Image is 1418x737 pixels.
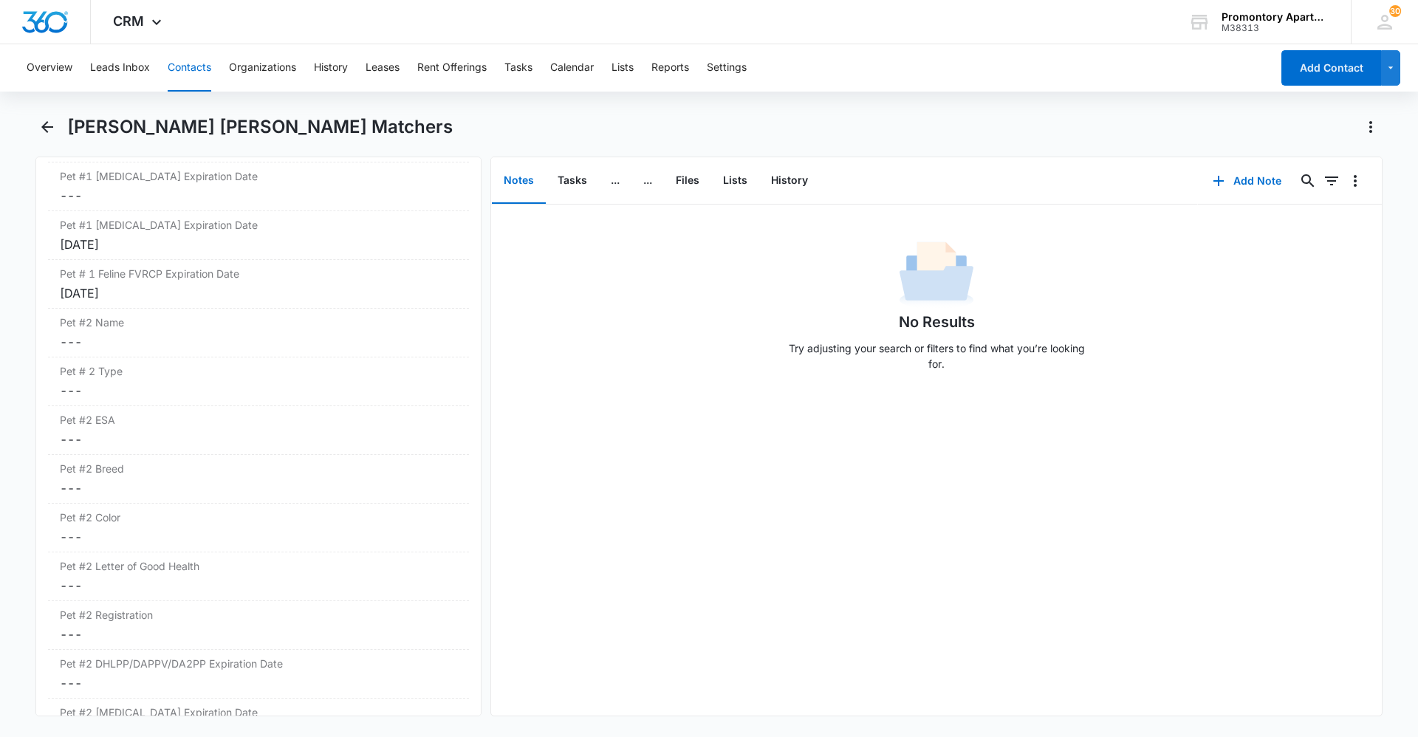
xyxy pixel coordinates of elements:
button: Add Note [1198,163,1296,199]
button: ... [631,158,664,204]
button: Tasks [504,44,532,92]
label: Pet # 2 Type [60,363,457,379]
label: Pet #2 DHLPP/DAPPV/DA2PP Expiration Date [60,656,457,671]
dd: --- [60,625,457,643]
label: Pet #2 Color [60,510,457,525]
label: Pet #2 Registration [60,607,457,623]
button: Settings [707,44,747,92]
dd: --- [60,382,457,400]
label: Pet #2 Name [60,315,457,330]
h1: [PERSON_NAME] [PERSON_NAME] Matchers [67,116,453,138]
button: Reports [651,44,689,92]
button: Calendar [550,44,594,92]
button: Tasks [546,158,599,204]
button: Overview [27,44,72,92]
dd: --- [60,674,457,692]
h1: No Results [899,311,975,333]
label: Pet # 1 Feline FVRCP Expiration Date [60,266,457,281]
button: Leases [366,44,400,92]
div: notifications count [1389,5,1401,17]
dd: --- [60,528,457,546]
button: Lists [711,158,759,204]
dd: --- [60,431,457,448]
dd: --- [60,479,457,497]
button: Filters [1320,169,1343,193]
div: [DATE] [60,236,457,253]
dd: --- [60,187,457,205]
dd: --- [60,333,457,351]
button: Search... [1296,169,1320,193]
button: Notes [492,158,546,204]
div: [DATE] [60,284,457,302]
button: Rent Offerings [417,44,487,92]
button: Actions [1359,115,1383,139]
label: Pet #2 Breed [60,461,457,476]
div: account id [1222,23,1329,33]
img: No Data [900,237,973,311]
button: Add Contact [1281,50,1381,86]
div: account name [1222,11,1329,23]
p: Try adjusting your search or filters to find what you’re looking for. [781,340,1092,371]
div: Pet # 2 Type--- [48,357,469,406]
div: Pet #2 DHLPP/DAPPV/DA2PP Expiration Date--- [48,650,469,699]
div: Pet #2 ESA--- [48,406,469,455]
label: Pet #2 [MEDICAL_DATA] Expiration Date [60,705,457,720]
label: Pet #1 [MEDICAL_DATA] Expiration Date [60,168,457,184]
span: 30 [1389,5,1401,17]
button: History [759,158,820,204]
div: Pet # 1 Feline FVRCP Expiration Date[DATE] [48,260,469,309]
button: History [314,44,348,92]
button: Contacts [168,44,211,92]
button: Files [664,158,711,204]
div: Pet #1 [MEDICAL_DATA] Expiration Date[DATE] [48,211,469,260]
button: Organizations [229,44,296,92]
button: Overflow Menu [1343,169,1367,193]
label: Pet #1 [MEDICAL_DATA] Expiration Date [60,217,457,233]
label: Pet #2 ESA [60,412,457,428]
label: Pet #2 Letter of Good Health [60,558,457,574]
span: CRM [113,13,144,29]
div: Pet #2 Registration--- [48,601,469,650]
dd: --- [60,577,457,594]
button: Back [35,115,58,139]
button: Leads Inbox [90,44,150,92]
button: Lists [612,44,634,92]
div: Pet #2 Breed--- [48,455,469,504]
div: Pet #2 Color--- [48,504,469,552]
button: ... [599,158,631,204]
div: Pet #2 Name--- [48,309,469,357]
div: Pet #1 [MEDICAL_DATA] Expiration Date--- [48,162,469,211]
div: Pet #2 Letter of Good Health--- [48,552,469,601]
